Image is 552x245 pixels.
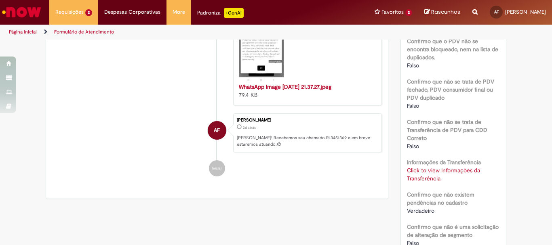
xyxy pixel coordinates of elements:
[237,135,377,147] p: [PERSON_NAME]! Recebemos seu chamado R13451369 e em breve estaremos atuando.
[243,125,256,130] span: 2d atrás
[243,125,256,130] time: 27/08/2025 10:13:59
[239,83,331,90] a: WhatsApp Image [DATE] 21.37.27.jpeg
[239,83,373,99] div: 79.4 KB
[9,29,37,35] a: Página inicial
[173,8,185,16] span: More
[424,8,460,16] a: Rascunhos
[407,102,419,109] span: Falso
[55,8,84,16] span: Requisições
[407,142,419,150] span: Falso
[197,8,244,18] div: Padroniza
[494,9,499,15] span: AF
[505,8,546,15] span: [PERSON_NAME]
[407,118,487,142] b: Confirmo que não se trata de Transferência de PDV para CDD Correto
[407,38,498,61] b: Confirmo que o PDV não se encontra bloqueado, nem na lista de duplicados.
[214,121,220,140] span: AF
[407,191,474,206] b: Confirmo que não existem pendências no cadastro
[407,62,419,69] span: Falso
[224,8,244,18] p: +GenAi
[407,223,499,239] b: Confirmo que não é uma solicitação de alteração de segmento
[407,159,481,166] b: Informações da Transferência
[52,113,382,152] li: Anne Folgiarini
[6,25,362,40] ul: Trilhas de página
[407,78,494,101] b: Confirmo que não se trata de PDV fechado, PDV consumidor final ou PDV duplicado
[237,118,377,123] div: [PERSON_NAME]
[381,8,404,16] span: Favoritos
[85,9,92,16] span: 2
[54,29,114,35] a: Formulário de Atendimento
[407,167,480,182] a: Click to view Informações da Transferência
[1,4,42,20] img: ServiceNow
[407,207,434,214] span: Verdadeiro
[104,8,160,16] span: Despesas Corporativas
[208,121,226,140] div: Anne Folgiarini
[431,8,460,16] span: Rascunhos
[405,9,412,16] span: 2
